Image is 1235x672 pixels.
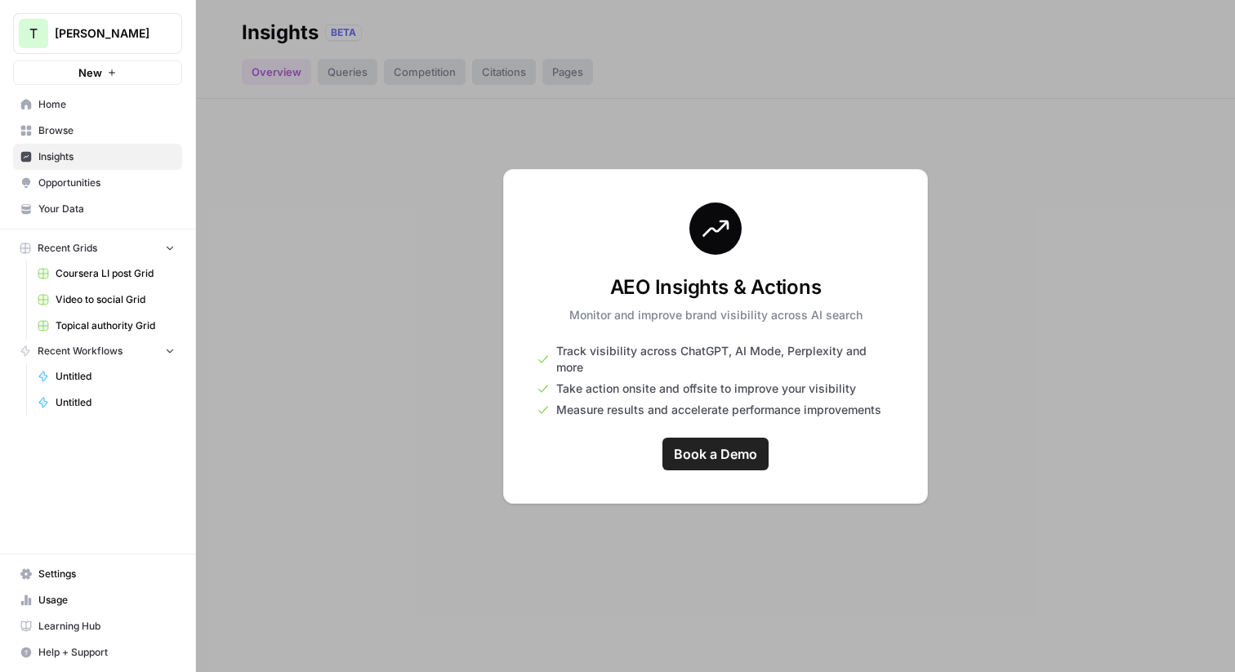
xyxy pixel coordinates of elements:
span: Recent Grids [38,241,97,256]
a: Your Data [13,196,182,222]
button: Help + Support [13,639,182,665]
p: Monitor and improve brand visibility across AI search [569,307,863,323]
button: Recent Workflows [13,339,182,363]
button: New [13,60,182,85]
a: Learning Hub [13,613,182,639]
span: Untitled [56,395,175,410]
a: Settings [13,561,182,587]
a: Untitled [30,363,182,389]
span: Your Data [38,202,175,216]
a: Untitled [30,389,182,416]
span: Browse [38,123,175,138]
span: Take action onsite and offsite to improve your visibility [556,381,856,397]
span: Video to social Grid [56,292,175,307]
span: Help + Support [38,645,175,660]
a: Topical authority Grid [30,313,182,339]
a: Book a Demo [662,438,769,470]
span: Measure results and accelerate performance improvements [556,402,881,418]
span: Home [38,97,175,112]
span: Book a Demo [674,444,757,464]
span: T [29,24,38,43]
span: Recent Workflows [38,344,123,358]
a: Home [13,91,182,118]
a: Video to social Grid [30,287,182,313]
span: New [78,65,102,81]
span: Track visibility across ChatGPT, AI Mode, Perplexity and more [556,343,894,376]
a: Usage [13,587,182,613]
span: Learning Hub [38,619,175,634]
span: Untitled [56,369,175,384]
span: Topical authority Grid [56,318,175,333]
span: Insights [38,149,175,164]
h3: AEO Insights & Actions [569,274,863,300]
span: Settings [38,567,175,581]
span: [PERSON_NAME] [55,25,154,42]
a: Coursera LI post Grid [30,260,182,287]
span: Opportunities [38,176,175,190]
a: Insights [13,144,182,170]
a: Browse [13,118,182,144]
a: Opportunities [13,170,182,196]
button: Workspace: Travis Demo [13,13,182,54]
button: Recent Grids [13,236,182,260]
span: Usage [38,593,175,607]
span: Coursera LI post Grid [56,266,175,281]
